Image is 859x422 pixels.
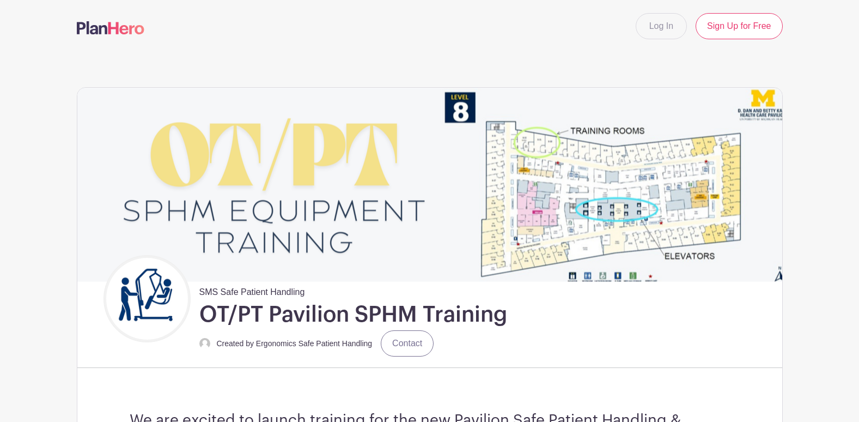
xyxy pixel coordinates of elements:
span: SMS Safe Patient Handling [199,281,305,299]
h1: OT/PT Pavilion SPHM Training [199,301,507,328]
a: Log In [636,13,687,39]
a: Contact [381,330,434,357]
img: logo-507f7623f17ff9eddc593b1ce0a138ce2505c220e1c5a4e2b4648c50719b7d32.svg [77,21,144,34]
small: Created by Ergonomics Safe Patient Handling [217,339,373,348]
img: default-ce2991bfa6775e67f084385cd625a349d9dcbb7a52a09fb2fda1e96e2d18dcdb.png [199,338,210,349]
a: Sign Up for Free [696,13,782,39]
img: Untitled%20design.png [106,258,188,340]
img: event_banner_9671.png [77,88,782,281]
